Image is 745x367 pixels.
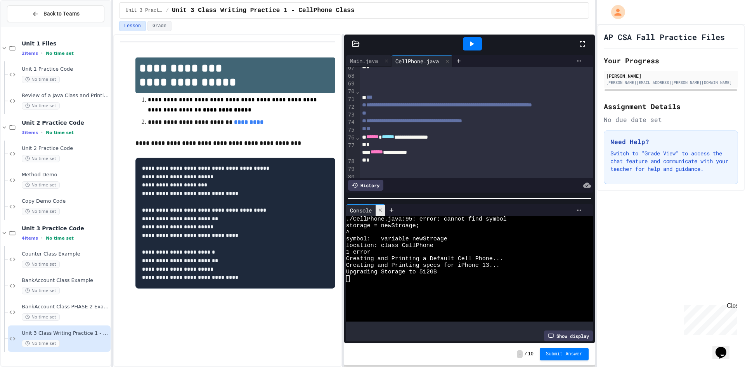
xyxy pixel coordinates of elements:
[346,134,356,142] div: 76
[346,236,447,242] span: symbol: variable newStroage
[346,96,356,103] div: 71
[172,6,354,15] span: Unit 3 Class Writing Practice 1 - CellPhone Class
[604,115,738,124] div: No due date set
[346,142,356,158] div: 77
[346,223,419,229] span: storage = newStroage;
[346,173,356,181] div: 80
[22,261,60,268] span: No time set
[346,80,356,88] div: 69
[348,180,383,191] div: History
[46,51,74,56] span: No time set
[46,236,74,241] span: No time set
[346,64,356,72] div: 67
[346,216,507,223] span: ./CellPhone.java:95: error: cannot find symbol
[22,304,109,310] span: BankAccount Class PHASE 2 Example
[43,10,80,18] span: Back to Teams
[524,351,527,357] span: /
[346,242,433,249] span: location: class CellPhone
[346,249,371,256] span: 1 error
[22,340,60,347] span: No time set
[544,330,593,341] div: Show display
[346,72,356,80] div: 68
[22,172,109,178] span: Method Demo
[22,181,60,189] span: No time set
[166,7,169,14] span: /
[22,225,109,232] span: Unit 3 Practice Code
[681,302,737,335] iframe: chat widget
[392,55,452,67] div: CellPhone.java
[22,102,60,110] span: No time set
[22,51,38,56] span: 2 items
[126,7,163,14] span: Unit 3 Practice Code
[46,130,74,135] span: No time set
[606,72,736,79] div: [PERSON_NAME]
[604,55,738,66] h2: Your Progress
[517,350,523,358] span: -
[346,262,500,269] span: Creating and Printing specs for iPhone 13...
[528,351,534,357] span: 10
[346,55,392,67] div: Main.java
[22,198,109,205] span: Copy Demo Code
[546,351,582,357] span: Submit Answer
[22,92,109,99] span: Review of a Java Class and Printing
[22,66,109,73] span: Unit 1 Practice Code
[22,40,109,47] span: Unit 1 Files
[610,137,731,146] h3: Need Help?
[346,204,385,216] div: Console
[22,236,38,241] span: 4 items
[119,21,146,31] button: Lesson
[41,129,43,136] span: •
[346,57,382,65] div: Main.java
[22,313,60,321] span: No time set
[346,256,503,262] span: Creating and Printing a Default Cell Phone...
[346,206,376,214] div: Console
[22,119,109,126] span: Unit 2 Practice Code
[346,126,356,134] div: 75
[346,118,356,126] div: 74
[356,88,360,94] span: Fold line
[606,80,736,85] div: [PERSON_NAME][EMAIL_ADDRESS][PERSON_NAME][DOMAIN_NAME]
[22,155,60,162] span: No time set
[41,50,43,56] span: •
[22,330,109,337] span: Unit 3 Class Writing Practice 1 - CellPhone Class
[22,208,60,215] span: No time set
[3,3,54,49] div: Chat with us now!Close
[346,111,356,119] div: 73
[540,348,589,360] button: Submit Answer
[604,101,738,112] h2: Assignment Details
[712,336,737,359] iframe: chat widget
[41,235,43,241] span: •
[346,103,356,111] div: 72
[22,287,60,294] span: No time set
[346,158,356,165] div: 78
[22,277,109,284] span: BankAccount Class Example
[610,150,731,173] p: Switch to "Grade View" to access the chat feature and communicate with your teacher for help and ...
[346,88,356,96] div: 70
[356,134,360,141] span: Fold line
[603,3,627,21] div: My Account
[346,165,356,173] div: 79
[346,269,437,275] span: Upgrading Storage to 512GB
[604,31,725,42] h1: AP CSA Fall Practice Files
[147,21,172,31] button: Grade
[22,130,38,135] span: 3 items
[392,57,443,65] div: CellPhone.java
[22,251,109,257] span: Counter Class Example
[7,5,104,22] button: Back to Teams
[22,145,109,152] span: Unit 2 Practice Code
[346,229,350,236] span: ^
[22,76,60,83] span: No time set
